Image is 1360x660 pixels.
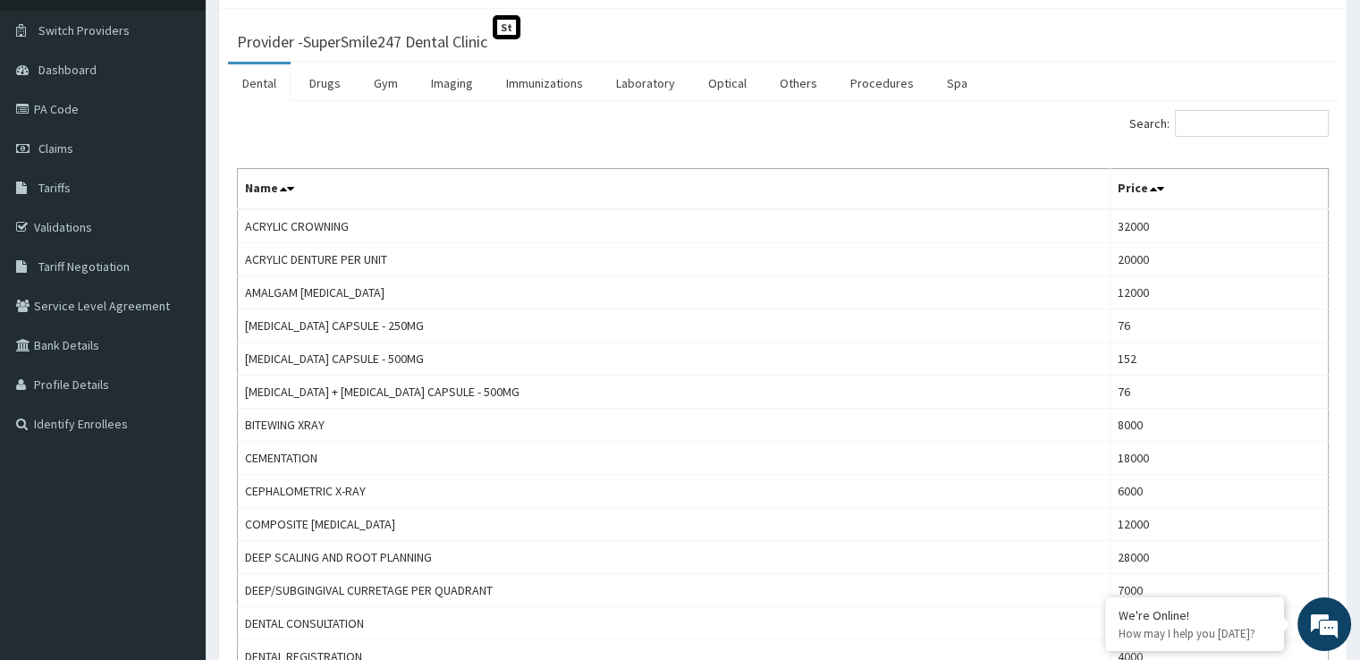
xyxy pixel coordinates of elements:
[493,15,520,39] span: St
[238,243,1111,276] td: ACRYLIC DENTURE PER UNIT
[38,22,130,38] span: Switch Providers
[238,276,1111,309] td: AMALGAM [MEDICAL_DATA]
[1111,309,1329,343] td: 76
[33,89,72,134] img: d_794563401_company_1708531726252_794563401
[1175,110,1329,137] input: Search:
[359,64,412,102] a: Gym
[1119,607,1271,623] div: We're Online!
[237,34,487,50] h3: Provider - SuperSmile247 Dental Clinic
[1111,574,1329,607] td: 7000
[38,180,71,196] span: Tariffs
[1111,169,1329,210] th: Price
[9,456,341,519] textarea: Type your message and hit 'Enter'
[765,64,832,102] a: Others
[293,9,336,52] div: Minimize live chat window
[238,309,1111,343] td: [MEDICAL_DATA] CAPSULE - 250MG
[1111,409,1329,442] td: 8000
[238,343,1111,376] td: [MEDICAL_DATA] CAPSULE - 500MG
[492,64,597,102] a: Immunizations
[1111,209,1329,243] td: 32000
[1111,376,1329,409] td: 76
[1111,442,1329,475] td: 18000
[694,64,761,102] a: Optical
[238,574,1111,607] td: DEEP/SUBGINGIVAL CURRETAGE PER QUADRANT
[104,209,247,390] span: We're online!
[1111,343,1329,376] td: 152
[228,64,291,102] a: Dental
[238,169,1111,210] th: Name
[1129,110,1329,137] label: Search:
[1111,508,1329,541] td: 12000
[602,64,689,102] a: Laboratory
[238,475,1111,508] td: CEPHALOMETRIC X-RAY
[295,64,355,102] a: Drugs
[238,209,1111,243] td: ACRYLIC CROWNING
[836,64,928,102] a: Procedures
[93,100,300,123] div: Chat with us now
[1111,475,1329,508] td: 6000
[417,64,487,102] a: Imaging
[38,140,73,157] span: Claims
[238,541,1111,574] td: DEEP SCALING AND ROOT PLANNING
[1119,626,1271,641] p: How may I help you today?
[38,62,97,78] span: Dashboard
[238,508,1111,541] td: COMPOSITE [MEDICAL_DATA]
[238,442,1111,475] td: CEMENTATION
[1111,541,1329,574] td: 28000
[933,64,982,102] a: Spa
[238,376,1111,409] td: [MEDICAL_DATA] + [MEDICAL_DATA] CAPSULE - 500MG
[38,258,130,275] span: Tariff Negotiation
[238,409,1111,442] td: BITEWING XRAY
[238,607,1111,640] td: DENTAL CONSULTATION
[1111,276,1329,309] td: 12000
[1111,243,1329,276] td: 20000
